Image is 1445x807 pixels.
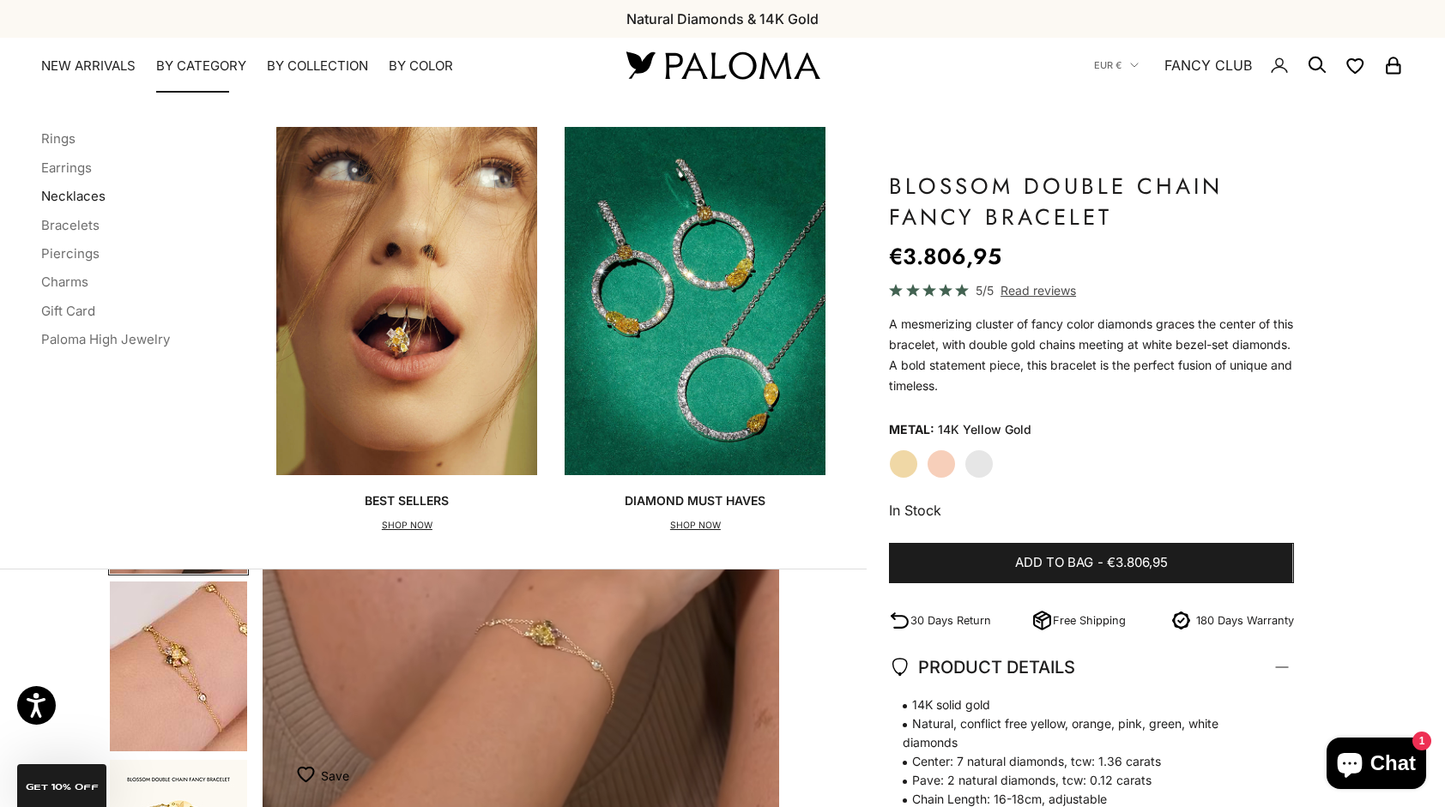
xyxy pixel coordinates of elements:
button: Add to Wishlist [297,758,349,792]
a: Piercings [41,245,100,262]
span: Add to bag [1015,552,1093,574]
span: €3.806,95 [1107,552,1168,574]
inbox-online-store-chat: Shopify online store chat [1321,738,1431,793]
summary: By Collection [267,57,368,75]
h1: Blossom Double Chain Fancy Bracelet [889,171,1293,232]
a: Earrings [41,160,92,176]
span: GET 10% Off [26,783,99,792]
a: NEW ARRIVALS [41,57,136,75]
a: Bracelets [41,217,100,233]
a: Necklaces [41,188,106,204]
span: Pave: 2 natural diamonds, tcw: 0.12 carats [889,771,1276,790]
p: In Stock [889,499,1293,521]
p: Free Shipping [1053,611,1126,629]
p: SHOP NOW [365,517,449,534]
p: SHOP NOW [625,517,765,534]
button: EUR € [1094,57,1139,73]
summary: By Category [156,57,246,75]
p: Natural Diamonds & 14K Gold [626,8,819,30]
button: Go to item 6 [108,580,249,753]
a: Gift Card [41,303,95,319]
p: Diamond Must Haves [625,492,765,509]
img: #YellowGold #RoseGold #WhiteGold [110,581,247,751]
div: GET 10% Off [17,764,106,807]
span: Natural, conflict free yellow, orange, pink, green, white diamonds [889,714,1276,752]
summary: PRODUCT DETAILS [889,635,1293,699]
a: Rings [41,130,76,147]
nav: Primary navigation [41,57,585,75]
sale-price: €3.806,95 [889,239,1001,274]
span: Center: 7 natural diamonds, tcw: 1.36 carats [889,752,1276,771]
a: Charms [41,274,88,290]
div: A mesmerizing cluster of fancy color diamonds graces the center of this bracelet, with double gol... [889,314,1293,396]
a: FANCY CLUB [1164,54,1252,76]
a: Best SellersSHOP NOW [276,127,537,533]
span: PRODUCT DETAILS [889,653,1075,682]
button: Add to bag-€3.806,95 [889,543,1293,584]
span: 5/5 [976,280,994,300]
p: Best Sellers [365,492,449,509]
span: 14K solid gold [889,696,1276,714]
nav: Secondary navigation [1094,38,1404,93]
summary: By Color [389,57,453,75]
a: 5/5 Read reviews [889,280,1293,300]
img: wishlist [297,766,321,783]
p: 180 Days Warranty [1196,611,1294,629]
span: EUR € [1094,57,1122,73]
legend: Metal: [889,417,934,443]
p: 30 Days Return [910,611,991,629]
variant-option-value: 14K Yellow Gold [938,417,1031,443]
a: Diamond Must HavesSHOP NOW [565,127,825,533]
a: Paloma High Jewelry [41,331,170,347]
span: Read reviews [1001,280,1076,300]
